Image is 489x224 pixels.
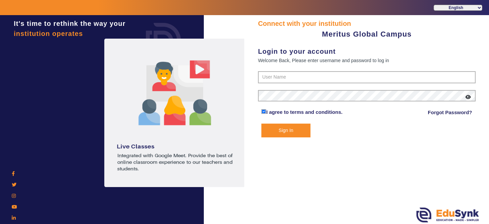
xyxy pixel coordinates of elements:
div: Login to your account [258,46,476,56]
a: I agree to terms and conditions. [266,109,342,115]
img: login.png [138,15,189,65]
div: Meritus Global Campus [258,29,476,40]
div: Welcome Back, Please enter username and password to log in [258,56,476,64]
button: Sign In [261,124,310,137]
img: login1.png [104,39,246,187]
a: Forgot Password? [428,108,472,117]
div: Connect with your institution [258,18,476,29]
input: User Name [258,71,476,83]
span: It's time to rethink the way your [14,20,125,27]
span: institution operates [14,30,83,37]
img: edusynk.png [416,208,479,222]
